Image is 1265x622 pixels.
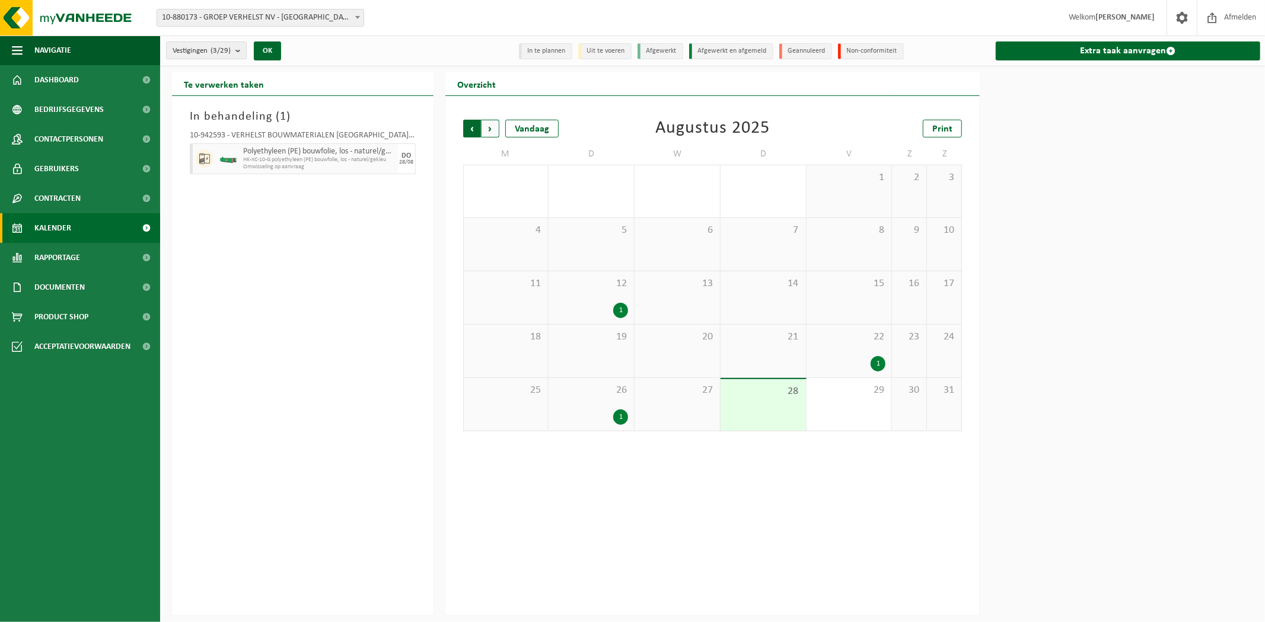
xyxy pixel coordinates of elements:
td: W [635,143,721,165]
span: 19 [555,331,628,344]
li: Uit te voeren [578,43,632,59]
span: 26 [555,384,628,397]
span: 23 [898,331,920,344]
span: 1 [812,171,886,184]
span: Vorige [463,120,481,137]
span: Volgende [482,120,499,137]
span: 20 [641,331,714,344]
li: Geannuleerd [779,43,832,59]
span: Omwisseling op aanvraag [243,163,395,171]
span: 6 [641,224,714,237]
span: Documenten [34,272,85,302]
span: 18 [470,331,543,344]
span: 10-880173 - GROEP VERHELST NV - OOSTENDE [157,9,364,26]
div: 1 [613,303,628,318]
span: Acceptatievoorwaarden [34,332,130,361]
span: 25 [470,384,543,397]
td: M [463,143,549,165]
count: (3/29) [211,47,231,54]
span: 4 [470,224,543,237]
div: 28/08 [399,159,413,165]
span: 15 [812,277,886,290]
span: 24 [933,331,955,344]
a: Print [923,120,962,137]
td: D [549,143,635,165]
img: HK-XC-10-GN-00 [219,155,237,163]
button: Vestigingen(3/29) [166,41,247,59]
span: 31 [933,384,955,397]
td: D [721,143,807,165]
span: 14 [727,277,800,290]
span: 5 [555,224,628,237]
div: Augustus 2025 [655,120,770,137]
h2: Te verwerken taken [172,72,276,95]
div: 1 [613,409,628,425]
span: 17 [933,277,955,290]
span: HK-XC-10-G polyethyleen (PE) bouwfolie, los - naturel/gekleu [243,156,395,163]
span: Bedrijfsgegevens [34,95,104,124]
span: 30 [898,384,920,397]
span: Vestigingen [173,42,231,60]
div: 10-942593 - VERHELST BOUWMATERIALEN [GEOGRAPHIC_DATA] - [GEOGRAPHIC_DATA] [190,132,416,143]
span: Product Shop [34,302,88,332]
span: Gebruikers [34,154,79,184]
td: V [807,143,893,165]
span: 28 [727,385,800,398]
span: 22 [812,331,886,344]
span: 10-880173 - GROEP VERHELST NV - OOSTENDE [157,9,364,27]
div: Vandaag [505,120,559,137]
div: DO [402,152,411,159]
li: Non-conformiteit [838,43,904,59]
button: OK [254,41,281,60]
span: 13 [641,277,714,290]
td: Z [927,143,962,165]
span: 27 [641,384,714,397]
td: Z [892,143,927,165]
span: 3 [933,171,955,184]
span: 7 [727,224,800,237]
span: Kalender [34,213,71,243]
span: 9 [898,224,920,237]
span: Polyethyleen (PE) bouwfolie, los - naturel/gekleurd [243,147,395,156]
strong: [PERSON_NAME] [1095,13,1155,22]
span: 8 [812,224,886,237]
span: 10 [933,224,955,237]
span: Contactpersonen [34,124,103,154]
span: Contracten [34,184,81,213]
span: 11 [470,277,543,290]
li: Afgewerkt en afgemeld [689,43,773,59]
span: Rapportage [34,243,80,272]
div: 1 [871,356,885,371]
span: Print [932,124,952,134]
span: 16 [898,277,920,290]
h3: In behandeling ( ) [190,108,416,126]
span: Dashboard [34,65,79,95]
span: 21 [727,331,800,344]
li: Afgewerkt [638,43,683,59]
a: Extra taak aanvragen [996,41,1260,60]
h2: Overzicht [445,72,508,95]
span: Navigatie [34,36,71,65]
span: 12 [555,277,628,290]
span: 2 [898,171,920,184]
span: 1 [280,111,286,123]
li: In te plannen [519,43,572,59]
span: 29 [812,384,886,397]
